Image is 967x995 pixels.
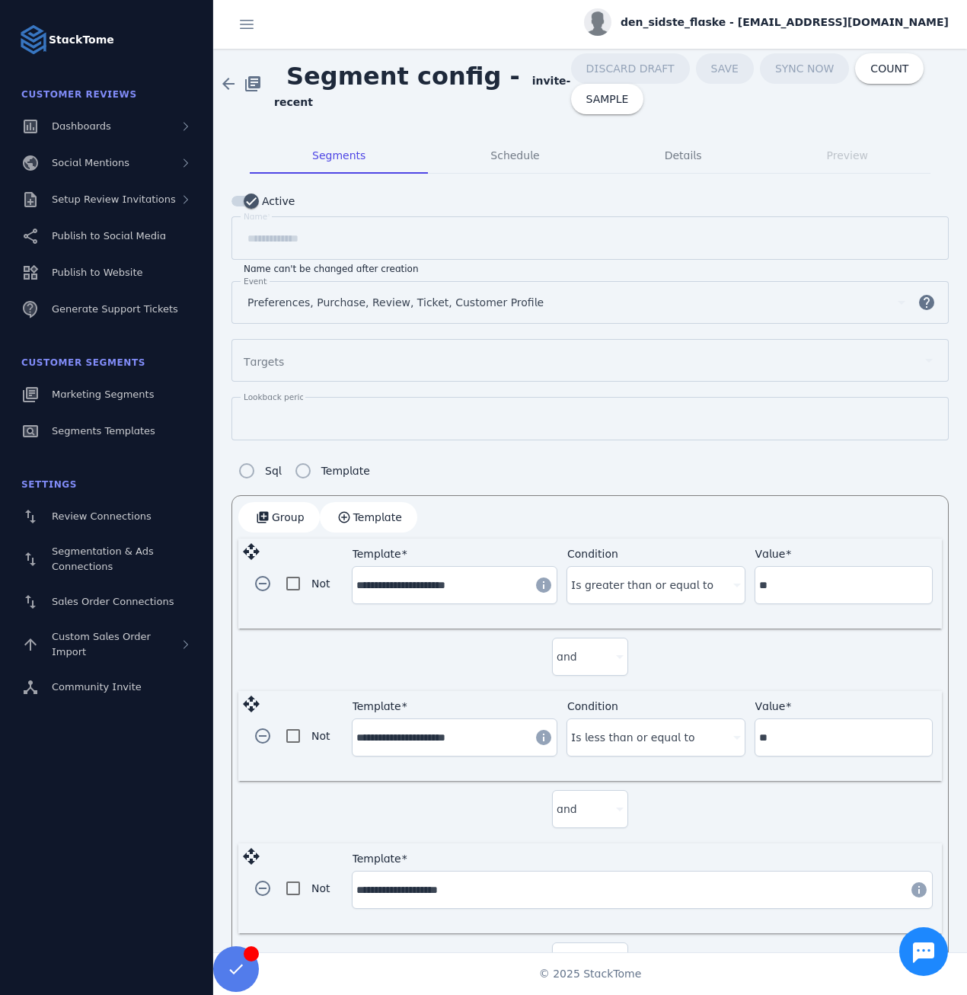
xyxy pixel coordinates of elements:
[244,75,262,93] mat-icon: library_books
[665,150,702,161] span: Details
[755,548,786,560] mat-label: Value
[586,94,629,104] span: SAMPLE
[9,219,204,253] a: Publish to Social Media
[9,293,204,326] a: Generate Support Tickets
[584,8,611,36] img: profile.jpg
[9,585,204,619] a: Sales Order Connections
[9,670,204,704] a: Community Invite
[9,536,204,582] a: Segmentation & Ads Connections
[18,24,49,55] img: Logo image
[571,576,713,594] span: Is greater than or equal to
[262,462,282,480] label: Sql
[312,150,365,161] span: Segments
[52,510,152,522] span: Review Connections
[52,681,142,693] span: Community Invite
[244,212,267,221] mat-label: Name
[52,267,142,278] span: Publish to Website
[535,728,553,747] mat-icon: info
[870,63,908,74] span: COUNT
[21,89,137,100] span: Customer Reviews
[308,879,330,897] label: Not
[21,357,145,368] span: Customer Segments
[231,456,370,486] mat-radio-group: Segment config type
[274,75,570,108] strong: invite-recent
[571,728,695,747] span: Is less than or equal to
[52,631,151,657] span: Custom Sales Order Import
[908,293,945,312] mat-icon: help
[9,500,204,533] a: Review Connections
[9,256,204,290] a: Publish to Website
[52,303,178,315] span: Generate Support Tickets
[52,230,166,242] span: Publish to Social Media
[244,392,310,402] mat-label: Lookback period
[52,596,174,607] span: Sales Order Connections
[52,194,176,205] span: Setup Review Invitations
[231,281,949,339] mat-form-field: Segment events
[52,157,129,168] span: Social Mentions
[9,378,204,411] a: Marketing Segments
[567,700,618,712] mat-label: Condition
[584,8,949,36] button: den_sidste_flaske - [EMAIL_ADDRESS][DOMAIN_NAME]
[49,32,114,48] strong: StackTome
[557,648,577,666] span: and
[244,260,419,275] mat-hint: Name can't be changed after creation
[356,728,525,747] input: Template
[490,150,539,161] span: Schedule
[52,425,155,437] span: Segments Templates
[353,548,401,560] mat-label: Template
[320,502,417,533] button: Template
[539,966,642,982] span: © 2025 StackTome
[910,881,928,899] mat-icon: info
[356,576,525,594] input: Template
[52,389,154,400] span: Marketing Segments
[353,853,401,865] mat-label: Template
[274,50,532,103] span: Segment config -
[755,700,786,712] mat-label: Value
[272,512,305,523] span: Group
[259,192,295,210] label: Active
[308,574,330,593] label: Not
[557,800,577,818] span: and
[318,462,370,480] label: Template
[356,881,901,899] input: Template
[238,502,320,533] button: Group
[231,339,949,397] mat-form-field: Segment targets
[21,479,77,490] span: Settings
[567,548,618,560] mat-label: Condition
[244,356,284,368] mat-label: Targets
[855,53,924,84] button: COUNT
[231,216,949,275] mat-form-field: Segment name
[247,293,544,312] span: Preferences, Purchase, Review, Ticket, Customer Profile
[308,727,330,745] label: Not
[353,700,401,712] mat-label: Template
[535,576,553,594] mat-icon: info
[571,84,644,114] button: SAMPLE
[52,545,154,572] span: Segmentation & Ads Connections
[244,277,271,286] mat-label: Events
[621,14,949,30] span: den_sidste_flaske - [EMAIL_ADDRESS][DOMAIN_NAME]
[52,120,111,132] span: Dashboards
[353,512,402,523] span: Template
[9,414,204,448] a: Segments Templates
